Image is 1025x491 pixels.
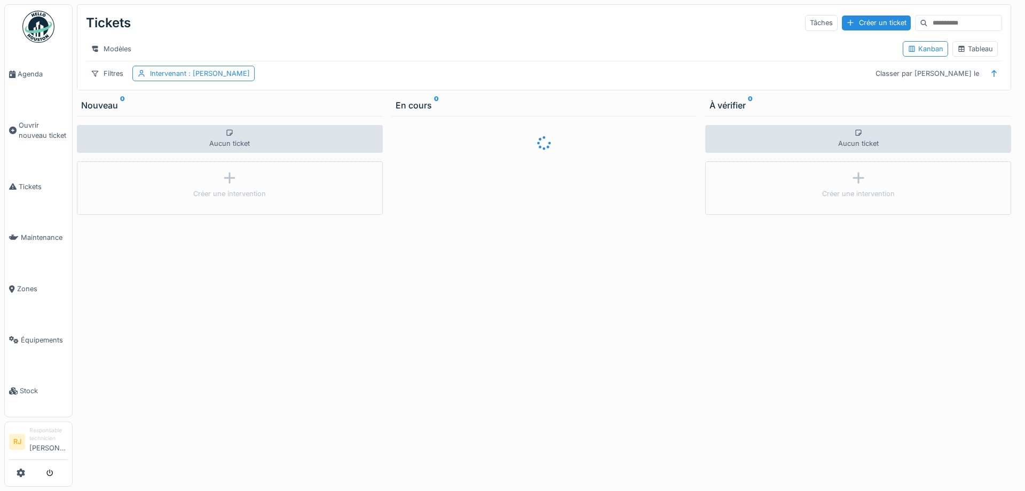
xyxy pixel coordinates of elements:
div: Aucun ticket [77,125,383,153]
div: Aucun ticket [705,125,1011,153]
span: Stock [20,386,68,396]
div: Tableau [957,44,993,54]
sup: 0 [120,99,125,112]
a: Stock [5,365,72,417]
span: Zones [17,284,68,294]
div: Créer une intervention [193,189,266,199]
div: Kanban [908,44,943,54]
div: Intervenant [150,68,250,79]
a: Ouvrir nouveau ticket [5,100,72,161]
a: Tickets [5,161,72,213]
div: Créer une intervention [822,189,895,199]
div: Responsable technicien [29,426,68,443]
a: Maintenance [5,212,72,263]
li: [PERSON_NAME] [29,426,68,457]
span: Agenda [18,69,68,79]
span: Tickets [19,182,68,192]
a: Zones [5,263,72,315]
a: Agenda [5,49,72,100]
li: RJ [9,434,25,450]
sup: 0 [748,99,753,112]
span: Maintenance [21,232,68,243]
div: Classer par [PERSON_NAME] le [871,66,984,81]
sup: 0 [434,99,439,112]
div: À vérifier [709,99,1007,112]
div: Tâches [805,15,838,30]
div: Tickets [86,9,131,37]
div: Nouveau [81,99,379,112]
div: En cours [396,99,693,112]
span: Ouvrir nouveau ticket [19,120,68,141]
img: Badge_color-CXgf-gQk.svg [22,11,54,43]
div: Créer un ticket [842,15,911,30]
a: RJ Responsable technicien[PERSON_NAME] [9,426,68,460]
div: Modèles [86,41,136,57]
a: Équipements [5,315,72,366]
span: : [PERSON_NAME] [186,69,250,77]
div: Filtres [86,66,128,81]
span: Équipements [21,335,68,345]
